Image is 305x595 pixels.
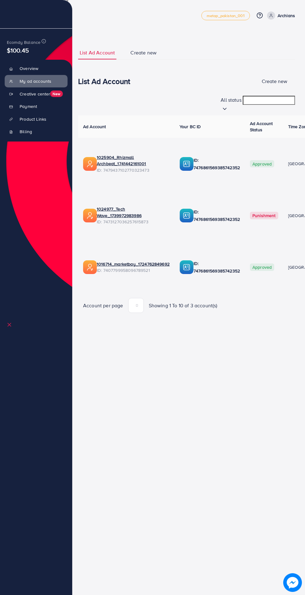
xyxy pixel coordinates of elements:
a: 1025904_Rhizmall Archbeat_1741442161001 [97,154,170,167]
span: metap_pakistan_001 [207,14,245,18]
a: Overview [5,62,68,75]
a: Archians [265,12,295,20]
span: Create new [130,49,157,56]
p: ID: 7476861569385742352 [194,156,240,171]
span: My ad accounts [20,78,51,84]
span: ID: 7479437102770323473 [97,167,170,173]
span: Overview [20,65,38,72]
input: Search for option [243,96,295,105]
span: New [50,91,63,97]
span: Create new [262,78,287,85]
button: Create new [254,75,295,88]
div: Search for option [221,95,295,112]
img: ic-ba-acc.ded83a64.svg [180,260,194,274]
span: Product Links [20,116,46,122]
a: metap_pakistan_001 [201,11,250,20]
a: Creative centerNew [5,87,68,100]
span: Billing [20,128,32,135]
a: 1016714_marketbay_1724762849692 [97,261,170,267]
div: <span class='underline'>1016714_marketbay_1724762849692</span></br>7407799958096789521 [97,261,170,274]
div: <span class='underline'>1025904_Rhizmall Archbeat_1741442161001</span></br>7479437102770323473 [97,154,170,173]
span: Approved [250,263,274,271]
h3: List Ad Account [78,77,130,86]
span: List Ad Account [80,49,115,56]
img: ic-ba-acc.ded83a64.svg [180,209,194,222]
div: <span class='underline'>1024977_Tech Wave_1739972983986</span></br>7473127036257615873 [97,206,170,225]
span: All status [221,96,242,103]
span: Ad Account Status [250,120,273,133]
img: ic-ads-acc.e4c84228.svg [83,260,97,274]
a: My ad accounts [5,75,68,87]
span: Account per page [83,302,123,309]
a: Payment [5,100,68,113]
span: Payment [20,103,37,109]
a: 1024977_Tech Wave_1739972983986 [97,206,170,219]
span: ID: 7473127036257615873 [97,219,170,225]
span: Showing 1 To 10 of 3 account(s) [149,302,218,309]
span: Ad Account [83,123,106,130]
p: ID: 7476861569385742352 [194,208,240,223]
span: ID: 7407799958096789521 [97,267,170,273]
span: Your BC ID [180,123,201,130]
span: Approved [250,160,274,168]
span: Punishment [250,212,278,219]
img: ic-ads-acc.e4c84228.svg [83,209,97,222]
a: Product Links [5,113,68,125]
img: image [284,574,302,592]
img: ic-ads-acc.e4c84228.svg [83,157,97,171]
p: Archians [278,12,295,19]
span: Creative center [20,91,50,97]
p: ID: 7476861569385742352 [194,260,240,275]
img: ic-ba-acc.ded83a64.svg [180,157,194,171]
a: Billing [5,125,68,138]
